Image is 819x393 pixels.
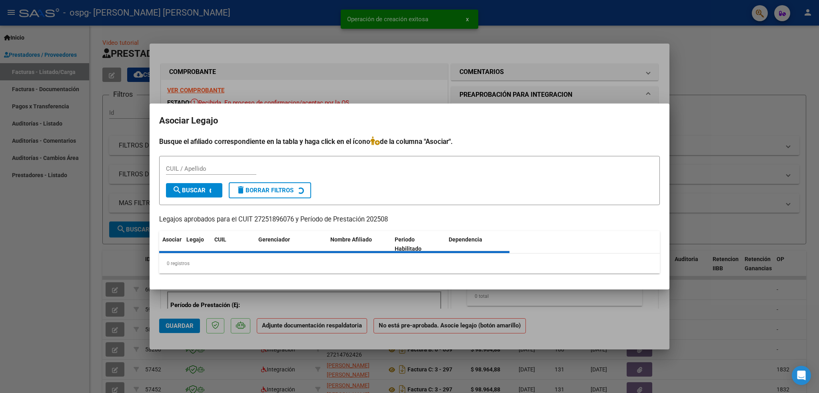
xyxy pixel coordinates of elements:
span: Nombre Afiliado [330,236,372,243]
mat-icon: search [172,185,182,195]
datatable-header-cell: Asociar [159,231,183,257]
span: Dependencia [449,236,482,243]
span: Gerenciador [258,236,290,243]
datatable-header-cell: Periodo Habilitado [392,231,445,257]
datatable-header-cell: Nombre Afiliado [327,231,392,257]
span: Periodo Habilitado [395,236,421,252]
datatable-header-cell: CUIL [211,231,255,257]
span: CUIL [214,236,226,243]
button: Borrar Filtros [229,182,311,198]
span: Borrar Filtros [236,187,294,194]
button: Buscar [166,183,222,197]
span: Asociar [162,236,182,243]
span: Legajo [186,236,204,243]
div: 0 registros [159,253,660,273]
mat-icon: delete [236,185,246,195]
p: Legajos aprobados para el CUIT 27251896076 y Período de Prestación 202508 [159,215,660,225]
datatable-header-cell: Dependencia [445,231,510,257]
datatable-header-cell: Legajo [183,231,211,257]
span: Buscar [172,187,206,194]
h2: Asociar Legajo [159,113,660,128]
div: Open Intercom Messenger [792,366,811,385]
h4: Busque el afiliado correspondiente en la tabla y haga click en el ícono de la columna "Asociar". [159,136,660,147]
datatable-header-cell: Gerenciador [255,231,327,257]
